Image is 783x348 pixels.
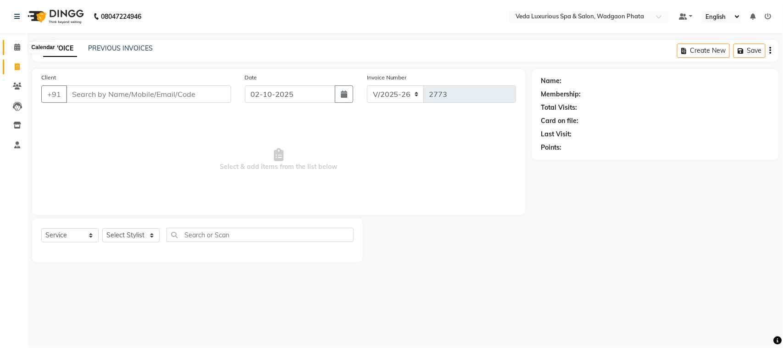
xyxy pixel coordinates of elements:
div: Name: [541,76,562,86]
span: Select & add items from the list below [41,114,516,206]
label: Client [41,73,56,82]
div: Card on file: [541,116,579,126]
div: Total Visits: [541,103,578,112]
label: Date [245,73,257,82]
button: Save [733,44,766,58]
div: Last Visit: [541,129,572,139]
img: logo [23,4,86,29]
div: Calendar [29,42,57,53]
button: +91 [41,85,67,103]
input: Search by Name/Mobile/Email/Code [66,85,231,103]
div: Points: [541,143,562,152]
b: 08047224946 [101,4,141,29]
a: PREVIOUS INVOICES [88,44,153,52]
div: Membership: [541,90,581,99]
input: Search or Scan [167,228,354,242]
button: Create New [677,44,730,58]
label: Invoice Number [367,73,407,82]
